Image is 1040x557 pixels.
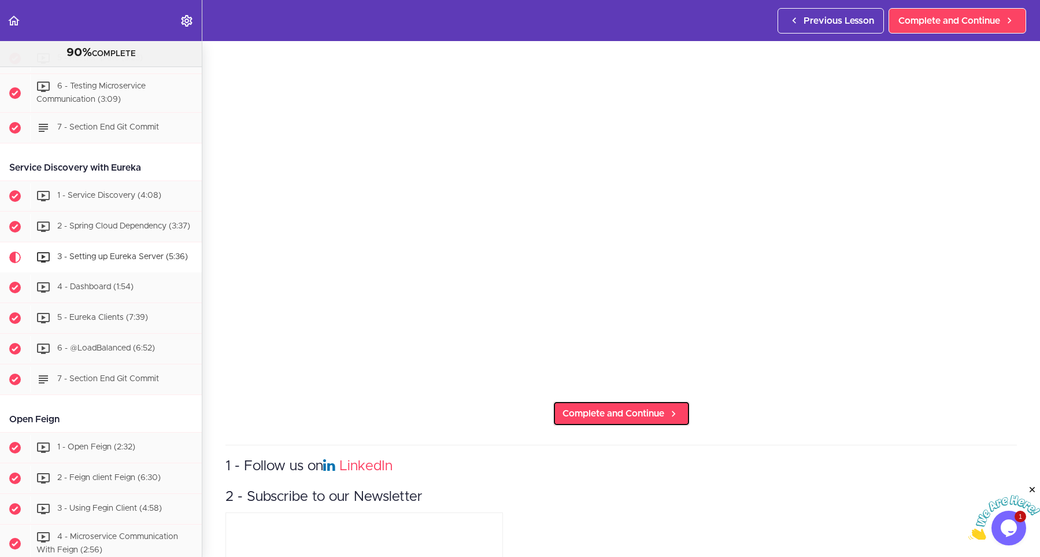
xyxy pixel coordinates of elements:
[57,344,155,352] span: 6 - @LoadBalanced (6:52)
[57,313,148,322] span: 5 - Eureka Clients (7:39)
[36,533,178,554] span: 4 - Microservice Communication With Feign (2:56)
[804,14,874,28] span: Previous Lesson
[14,46,187,61] div: COMPLETE
[57,375,159,383] span: 7 - Section End Git Commit
[898,14,1000,28] span: Complete and Continue
[180,14,194,28] svg: Settings Menu
[7,14,21,28] svg: Back to course curriculum
[57,474,161,482] span: 2 - Feign client Feign (6:30)
[889,8,1026,34] a: Complete and Continue
[57,443,135,451] span: 1 - Open Feign (2:32)
[57,504,162,512] span: 3 - Using Fegin Client (4:58)
[36,82,146,104] span: 6 - Testing Microservice Communication (3:09)
[968,485,1040,540] iframe: chat widget
[339,459,393,473] a: LinkedIn
[225,457,1017,476] h3: 1 - Follow us on
[57,283,134,291] span: 4 - Dashboard (1:54)
[57,253,188,261] span: 3 - Setting up Eureka Server (5:36)
[57,123,159,131] span: 7 - Section End Git Commit
[57,191,161,200] span: 1 - Service Discovery (4:08)
[225,488,1017,507] h3: 2 - Subscribe to our Newsletter
[57,222,190,230] span: 2 - Spring Cloud Dependency (3:37)
[66,47,92,58] span: 90%
[778,8,884,34] a: Previous Lesson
